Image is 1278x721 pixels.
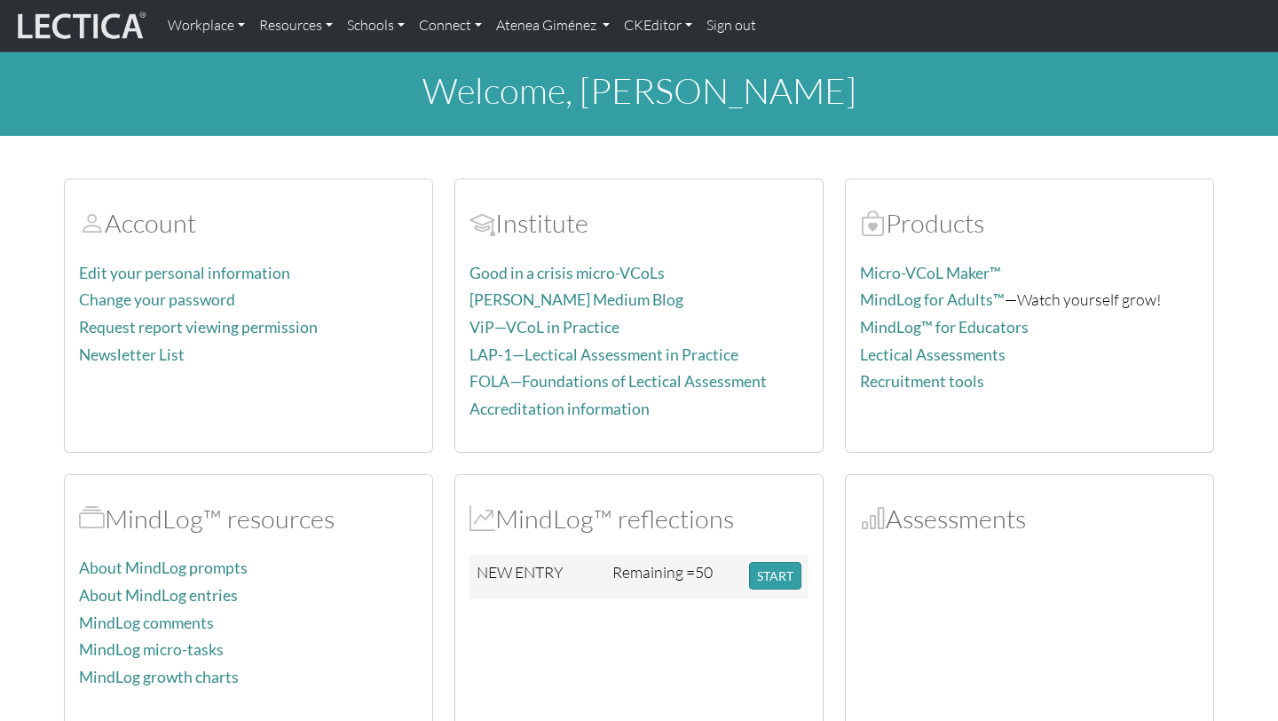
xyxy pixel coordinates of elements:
h2: Products [860,208,1199,239]
span: Account [469,207,495,239]
a: Resources [252,7,340,44]
button: START [749,562,801,590]
a: Request report viewing permission [79,318,318,337]
a: MindLog growth charts [79,668,239,686]
a: Recruitment tools [860,372,984,391]
h2: Institute [469,208,809,239]
td: NEW ENTRY [469,555,605,598]
h2: Assessments [860,503,1199,535]
img: lecticalive [13,9,146,43]
span: 50 [695,562,713,582]
a: Lectical Assessments [860,345,1006,364]
a: Workplace [161,7,252,44]
a: MindLog micro-tasks [79,640,224,659]
a: [PERSON_NAME] Medium Blog [469,290,683,309]
a: About MindLog prompts [79,559,248,577]
a: About MindLog entries [79,586,238,605]
span: MindLog™ resources [79,503,105,535]
p: —Watch yourself grow! [860,287,1199,313]
a: Edit your personal information [79,264,290,282]
h2: MindLog™ resources [79,503,418,535]
a: Change your password [79,290,235,309]
span: MindLog [469,503,495,535]
h2: MindLog™ reflections [469,503,809,535]
span: Products [860,207,886,239]
a: Newsletter List [79,345,185,364]
a: Schools [340,7,412,44]
a: ViP—VCoL in Practice [469,318,619,337]
a: Good in a crisis micro-VCoLs [469,264,665,282]
a: CKEditor [617,7,699,44]
a: MindLog for Adults™ [860,290,1005,309]
a: MindLog comments [79,614,214,632]
a: LAP-1—Lectical Assessment in Practice [469,345,738,364]
a: Sign out [699,7,763,44]
a: Atenea Giménez [489,7,617,44]
a: Connect [412,7,489,44]
a: Micro-VCoL Maker™ [860,264,1001,282]
h2: Account [79,208,418,239]
span: Assessments [860,503,886,535]
td: Remaining = [605,555,742,598]
span: Account [79,207,105,239]
a: FOLA—Foundations of Lectical Assessment [469,372,767,391]
a: Accreditation information [469,400,650,418]
a: MindLog™ for Educators [860,318,1029,337]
